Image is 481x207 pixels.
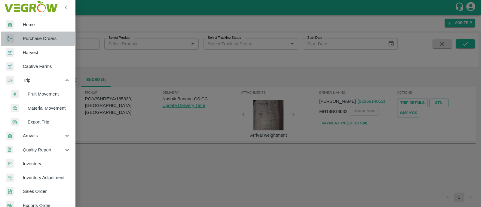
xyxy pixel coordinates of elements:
[6,48,14,57] img: harvest
[23,63,70,70] span: Captive Farms
[28,91,70,97] span: Fruit Movement
[11,90,19,99] img: fruit
[6,76,14,85] img: delivery
[5,115,75,129] a: deliveryExport Trip
[28,105,70,111] span: Material Movement
[5,87,75,101] a: fruitFruit Movement
[23,35,70,42] span: Purchase Orders
[6,159,14,168] img: whInventory
[6,62,14,71] img: harvest
[6,34,14,43] img: reciept
[23,132,64,139] span: Arrivals
[23,21,70,28] span: Home
[6,146,13,154] img: qualityReport
[28,119,70,125] span: Export Trip
[6,20,14,29] img: whArrival
[11,118,19,126] img: delivery
[5,101,75,115] a: materialMaterial Movement
[23,188,70,195] span: Sales Order
[11,104,19,113] img: material
[6,187,14,196] img: sales
[23,49,70,56] span: Harvest
[23,147,64,153] span: Quality Report
[23,77,64,84] span: Trip
[23,174,70,181] span: Inventory Adjustment
[6,132,14,140] img: whArrival
[23,160,70,167] span: Inventory
[6,173,14,182] img: inventory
